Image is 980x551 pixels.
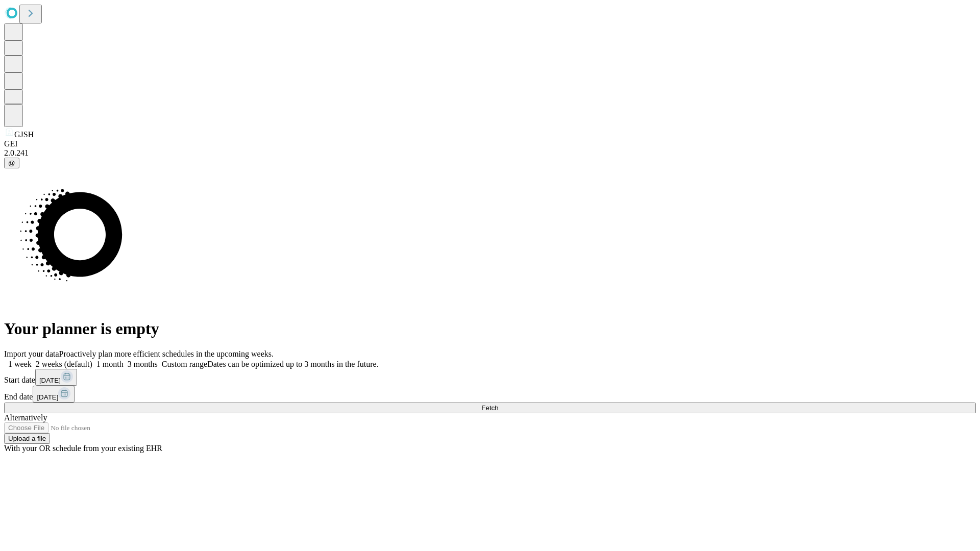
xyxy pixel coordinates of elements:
span: @ [8,159,15,167]
h1: Your planner is empty [4,319,976,338]
span: 2 weeks (default) [36,360,92,368]
span: 1 week [8,360,32,368]
span: With your OR schedule from your existing EHR [4,444,162,453]
button: Fetch [4,403,976,413]
span: [DATE] [37,393,58,401]
span: Dates can be optimized up to 3 months in the future. [207,360,378,368]
span: Fetch [481,404,498,412]
div: GEI [4,139,976,148]
button: [DATE] [35,369,77,386]
span: GJSH [14,130,34,139]
span: 3 months [128,360,158,368]
button: [DATE] [33,386,75,403]
span: 1 month [96,360,124,368]
span: Custom range [162,360,207,368]
span: Proactively plan more efficient schedules in the upcoming weeks. [59,349,274,358]
div: 2.0.241 [4,148,976,158]
div: End date [4,386,976,403]
button: Upload a file [4,433,50,444]
span: Import your data [4,349,59,358]
span: Alternatively [4,413,47,422]
button: @ [4,158,19,168]
div: Start date [4,369,976,386]
span: [DATE] [39,377,61,384]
